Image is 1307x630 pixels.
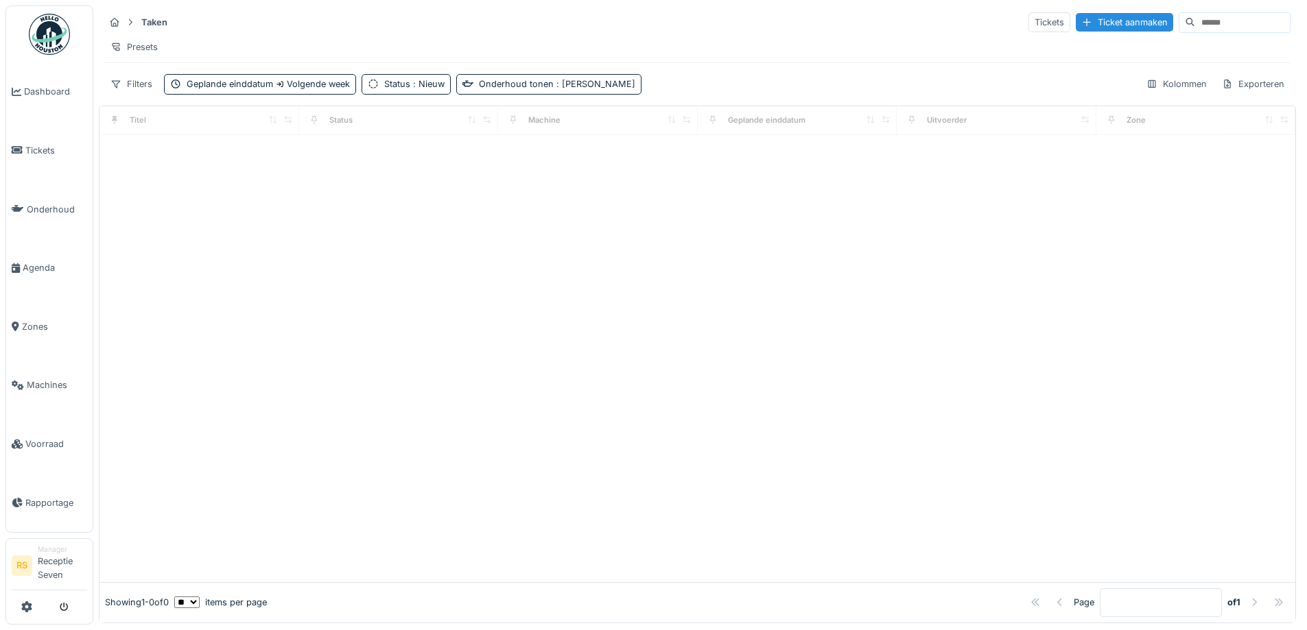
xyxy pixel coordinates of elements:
div: Geplande einddatum [187,77,350,90]
a: Tickets [6,121,93,180]
div: Status [329,114,353,126]
strong: of 1 [1227,596,1240,609]
div: Onderhoud tonen [479,77,635,90]
a: RS ManagerReceptie Seven [12,544,87,590]
span: Onderhoud [27,203,87,216]
a: Agenda [6,239,93,298]
div: Machine [528,114,561,126]
div: Page [1074,596,1094,609]
a: Zones [6,298,93,356]
a: Machines [6,356,93,415]
div: Presets [104,37,164,57]
li: RS [12,555,32,576]
div: Geplande einddatum [728,114,805,126]
div: Ticket aanmaken [1076,13,1173,32]
a: Dashboard [6,62,93,121]
span: Dashboard [24,85,87,98]
span: : [PERSON_NAME] [554,79,635,89]
span: Machines [27,378,87,391]
strong: Taken [136,16,173,29]
span: Tickets [25,144,87,157]
span: Zones [22,320,87,333]
div: Exporteren [1216,74,1291,94]
a: Rapportage [6,473,93,532]
span: Volgende week [273,79,350,89]
div: Kolommen [1140,74,1213,94]
div: Uitvoerder [927,114,967,126]
div: Showing 1 - 0 of 0 [105,596,169,609]
span: Voorraad [25,437,87,450]
span: : Nieuw [410,79,445,89]
div: Filters [104,74,158,94]
div: items per page [174,596,267,609]
a: Onderhoud [6,180,93,239]
a: Voorraad [6,415,93,474]
span: Rapportage [25,496,87,509]
div: Zone [1127,114,1146,126]
div: Status [384,77,445,90]
img: Badge_color-CXgf-gQk.svg [29,14,70,55]
li: Receptie Seven [38,544,87,587]
div: Tickets [1028,12,1070,32]
div: Manager [38,544,87,555]
span: Agenda [23,261,87,274]
div: Titel [130,114,146,126]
